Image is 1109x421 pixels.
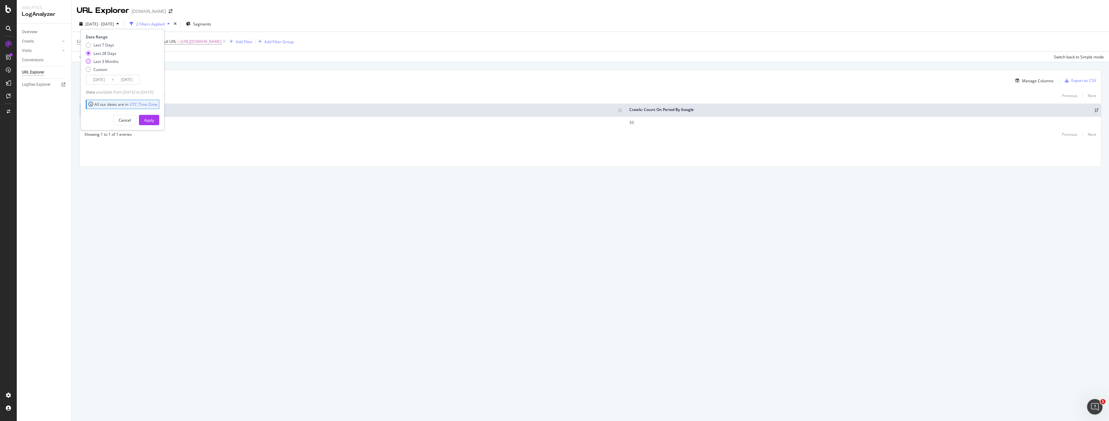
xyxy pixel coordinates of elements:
div: [DOMAIN_NAME] [132,8,166,15]
button: Add Filter [227,38,253,45]
div: Add Filter [236,39,253,45]
span: Segments [193,21,211,27]
div: Last 7 Days [86,42,119,48]
button: Manage Columns [1013,77,1054,85]
span: = [177,39,180,44]
div: Logfiles Explorer [22,81,51,88]
div: Manage Columns [1022,78,1054,84]
th: Full URL: activate to sort column ascending [80,104,624,116]
div: URL Explorer [22,69,44,76]
div: Last 28 Days [93,51,116,56]
div: URL Explorer [77,5,129,16]
a: Conversions [22,57,67,64]
div: Export as CSV [1071,78,1096,83]
div: Apply [144,117,154,123]
div: Last 7 Days [93,42,114,48]
a: Visits [22,47,60,54]
div: Custom [93,67,107,72]
div: All our dates are in [88,102,157,107]
div: Last 3 Months [93,59,119,64]
div: Crawls [22,38,34,45]
div: Conversions [22,57,44,64]
div: Last 28 Days [86,51,119,56]
th: Crawls: Count On Period By Google: activate to sort column ascending [624,104,1101,116]
div: available from [DATE] to [DATE] [86,89,153,95]
span: Crawls: Count On Period By Google [77,39,140,44]
button: Cancel [113,115,136,125]
a: UTC Time Zone [130,102,157,107]
div: Last 3 Months [86,59,119,64]
div: Cancel [119,117,131,123]
input: Start Date [86,75,112,84]
div: Switch back to Simple mode [1054,54,1104,60]
td: 33 [624,116,1101,128]
a: Crawls [22,38,60,45]
div: LogAnalyzer [22,11,66,18]
div: Date Range [86,34,158,40]
button: Switch back to Simple mode [1051,52,1104,62]
span: 1 [1100,399,1105,404]
div: Showing 1 to 1 of 1 entries [84,132,132,137]
a: Overview [22,29,67,35]
span: [URL][DOMAIN_NAME] [181,37,221,46]
div: arrow-right-arrow-left [169,9,172,14]
button: Segments [183,19,214,29]
a: Logfiles Explorer [22,81,67,88]
iframe: Intercom live chat [1087,399,1103,415]
a: URL Explorer [22,69,67,76]
button: Apply [139,115,159,125]
div: times [172,21,178,27]
button: Add Filter Group [256,38,294,45]
div: Overview [22,29,37,35]
button: Export as CSV [1062,75,1096,86]
button: [DATE] - [DATE] [77,19,122,29]
input: End Date [114,75,140,84]
div: 2 Filters Applied [136,21,165,27]
div: Analytics [22,5,66,11]
div: Visits [22,47,32,54]
button: 2 Filters Applied [127,19,172,29]
div: [URL][DOMAIN_NAME] [84,120,620,125]
span: [DATE] - [DATE] [85,21,114,27]
button: Apply [77,52,95,62]
div: Add Filter Group [264,39,294,45]
span: Data [86,89,96,95]
div: Custom [86,67,119,72]
span: Full URL [162,39,176,44]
